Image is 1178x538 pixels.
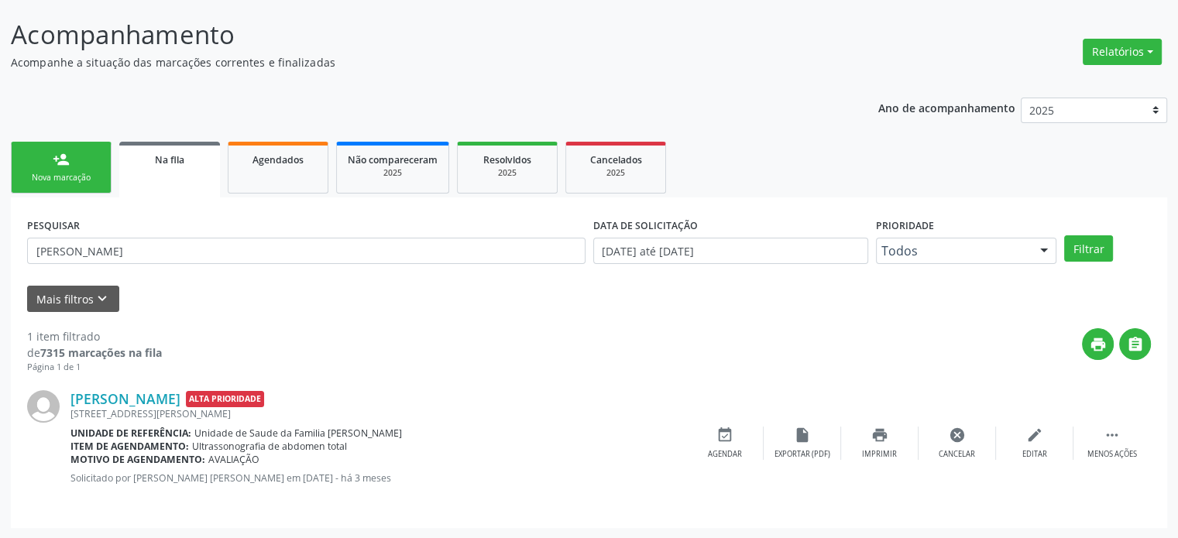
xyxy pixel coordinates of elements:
div: Agendar [708,449,742,460]
div: Cancelar [939,449,975,460]
span: AVALIAÇÃO [208,453,259,466]
i: print [871,427,888,444]
b: Item de agendamento: [70,440,189,453]
label: DATA DE SOLICITAÇÃO [593,214,698,238]
i: edit [1026,427,1043,444]
input: Nome, CNS [27,238,586,264]
div: 1 item filtrado [27,328,162,344]
span: Ultrassonografia de abdomen total [192,440,347,453]
i: insert_drive_file [794,427,811,444]
button: Relatórios [1083,39,1162,65]
span: Todos [881,243,1025,259]
span: Resolvidos [483,153,531,166]
strong: 7315 marcações na fila [40,345,162,360]
span: Alta Prioridade [186,391,264,407]
p: Acompanhamento [11,15,820,54]
div: Imprimir [862,449,897,460]
div: person_add [53,151,70,168]
img: img [27,390,60,423]
p: Ano de acompanhamento [878,98,1015,117]
button: print [1082,328,1114,360]
div: Nova marcação [22,172,100,183]
i: cancel [949,427,966,444]
div: Página 1 de 1 [27,361,162,374]
p: Acompanhe a situação das marcações correntes e finalizadas [11,54,820,70]
i: print [1090,336,1107,353]
div: de [27,344,162,361]
div: 2025 [469,167,546,179]
div: Menos ações [1087,449,1137,460]
label: Prioridade [876,214,934,238]
div: 2025 [348,167,438,179]
div: Editar [1022,449,1047,460]
i:  [1104,427,1121,444]
i:  [1127,336,1144,353]
span: Unidade de Saude da Familia [PERSON_NAME] [194,427,402,440]
span: Na fila [155,153,184,166]
button: Mais filtroskeyboard_arrow_down [27,286,119,313]
button: Filtrar [1064,235,1113,262]
span: Não compareceram [348,153,438,166]
i: event_available [716,427,733,444]
a: [PERSON_NAME] [70,390,180,407]
label: PESQUISAR [27,214,80,238]
b: Motivo de agendamento: [70,453,205,466]
span: Agendados [252,153,304,166]
button:  [1119,328,1151,360]
input: Selecione um intervalo [593,238,868,264]
div: [STREET_ADDRESS][PERSON_NAME] [70,407,686,420]
b: Unidade de referência: [70,427,191,440]
div: 2025 [577,167,654,179]
span: Cancelados [590,153,642,166]
i: keyboard_arrow_down [94,290,111,307]
div: Exportar (PDF) [774,449,830,460]
p: Solicitado por [PERSON_NAME] [PERSON_NAME] em [DATE] - há 3 meses [70,471,686,485]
